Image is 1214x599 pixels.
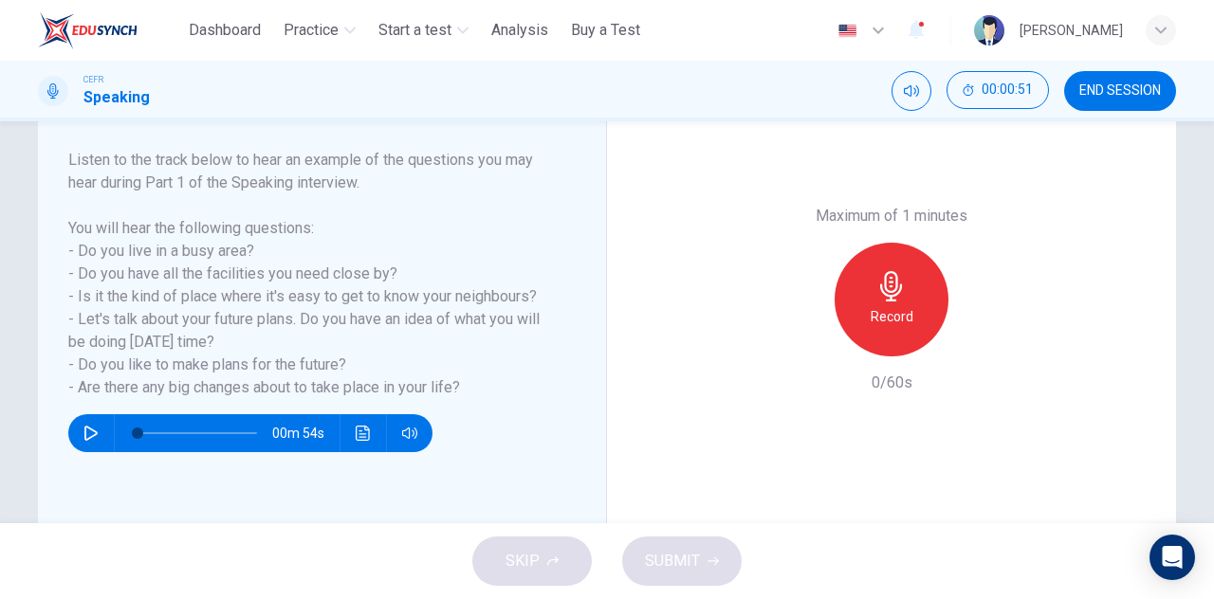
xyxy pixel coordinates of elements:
div: Mute [892,71,931,111]
img: Profile picture [974,15,1004,45]
div: Hide [947,71,1049,111]
a: ELTC logo [38,11,181,49]
button: END SESSION [1064,71,1176,111]
button: 00:00:51 [947,71,1049,109]
span: Dashboard [189,19,261,42]
h6: Record [871,305,913,328]
button: Record [835,243,948,356]
button: Practice [276,13,363,47]
span: END SESSION [1079,83,1161,99]
span: Start a test [378,19,451,42]
span: Practice [284,19,339,42]
button: Start a test [371,13,476,47]
img: ELTC logo [38,11,138,49]
span: Buy a Test [571,19,640,42]
button: Dashboard [181,13,268,47]
button: Click to see the audio transcription [348,414,378,452]
span: 00:00:51 [982,82,1033,98]
h6: Maximum of 1 minutes [816,205,967,227]
h6: Listen to the track below to hear an example of the questions you may hear during Part 1 of the S... [68,149,553,399]
span: Analysis [491,19,548,42]
div: Open Intercom Messenger [1150,535,1195,580]
button: Buy a Test [563,13,648,47]
span: CEFR [83,73,103,86]
span: 00m 54s [272,414,340,452]
img: en [836,24,859,38]
button: Analysis [484,13,556,47]
h1: Speaking [83,86,150,109]
div: [PERSON_NAME] [1020,19,1123,42]
h6: 0/60s [872,372,912,394]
